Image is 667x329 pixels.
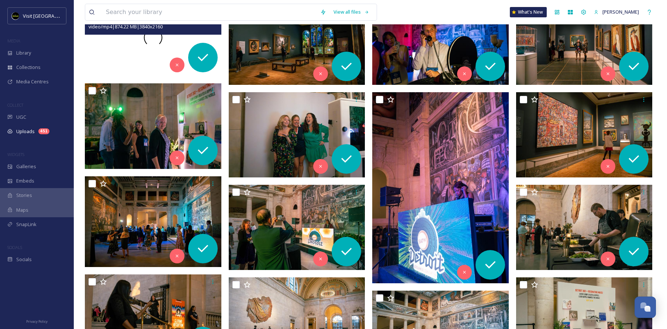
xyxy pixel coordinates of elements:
[16,128,35,135] span: Uploads
[635,297,656,318] button: Open Chat
[372,92,509,283] img: ext_1758121260.768845_contactbrgtz@gmail.com-SATWDIA-19.jpg
[16,192,32,199] span: Stories
[7,152,24,157] span: WIDGETS
[16,49,31,56] span: Library
[516,185,653,270] img: ext_1758121251.542359_contactbrgtz@gmail.com-SATWDIA-5.jpg
[16,207,28,214] span: Maps
[7,245,22,250] span: SOCIALS
[85,83,221,169] img: ext_1758121266.483308_contactbrgtz@gmail.com-SATWDIA-20.jpg
[590,5,643,19] a: [PERSON_NAME]
[516,92,653,177] img: ext_1758121260.448048_contactbrgtz@gmail.com-SATWDIA-24.jpg
[38,128,49,134] div: 451
[7,102,23,108] span: COLLECT
[16,78,49,85] span: Media Centres
[16,256,32,263] span: Socials
[102,4,317,20] input: Search your library
[602,8,639,15] span: [PERSON_NAME]
[16,163,36,170] span: Galleries
[16,221,37,228] span: SnapLink
[229,92,365,177] img: ext_1758121260.907895_contactbrgtz@gmail.com-SATWDIA-18.jpg
[16,64,41,71] span: Collections
[16,114,26,121] span: UGC
[85,176,221,267] img: ext_1758121260.419423_contactbrgtz@gmail.com-SATWDIA-25.jpg
[23,12,80,19] span: Visit [GEOGRAPHIC_DATA]
[7,38,20,44] span: MEDIA
[26,319,48,324] span: Privacy Policy
[229,185,365,270] img: ext_1758121254.603453_contactbrgtz@gmail.com-SATWDIA-6.jpg
[510,7,547,17] a: What's New
[12,12,19,20] img: VISIT%20DETROIT%20LOGO%20-%20BLACK%20BACKGROUND.png
[16,177,34,184] span: Embeds
[26,316,48,325] a: Privacy Policy
[89,23,163,30] span: video/mp4 | 874.22 MB | 3840 x 2160
[330,5,373,19] a: View all files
